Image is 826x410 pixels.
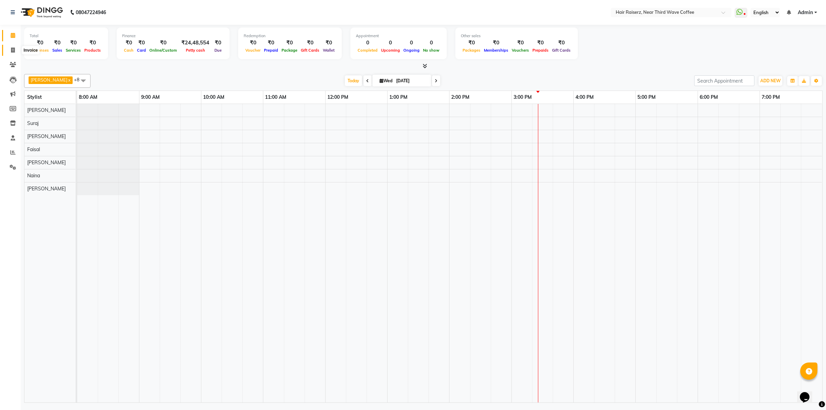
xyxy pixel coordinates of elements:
[760,92,782,102] a: 7:00 PM
[51,39,64,47] div: ₹0
[262,48,280,53] span: Prepaid
[64,48,83,53] span: Services
[76,3,106,22] b: 08047224946
[280,48,299,53] span: Package
[18,3,65,22] img: logo
[378,78,394,83] span: Wed
[263,92,288,102] a: 11:00 AM
[461,33,572,39] div: Other sales
[122,39,135,47] div: ₹0
[550,39,572,47] div: ₹0
[30,39,51,47] div: ₹0
[122,48,135,53] span: Cash
[531,48,550,53] span: Prepaids
[698,92,720,102] a: 6:00 PM
[421,48,441,53] span: No show
[244,39,262,47] div: ₹0
[326,92,350,102] a: 12:00 PM
[139,92,161,102] a: 9:00 AM
[461,48,482,53] span: Packages
[122,33,224,39] div: Finance
[512,92,533,102] a: 3:00 PM
[510,39,531,47] div: ₹0
[299,39,321,47] div: ₹0
[148,48,179,53] span: Online/Custom
[212,39,224,47] div: ₹0
[760,78,781,83] span: ADD NEW
[27,94,42,100] span: Stylist
[244,33,336,39] div: Redemption
[201,92,226,102] a: 10:00 AM
[388,92,409,102] a: 1:00 PM
[379,48,402,53] span: Upcoming
[345,75,362,86] span: Today
[394,76,428,86] input: 2025-09-03
[449,92,471,102] a: 2:00 PM
[83,39,103,47] div: ₹0
[321,39,336,47] div: ₹0
[244,48,262,53] span: Voucher
[321,48,336,53] span: Wallet
[356,48,379,53] span: Completed
[356,39,379,47] div: 0
[798,9,813,16] span: Admin
[402,48,421,53] span: Ongoing
[51,48,64,53] span: Sales
[262,39,280,47] div: ₹0
[83,48,103,53] span: Products
[482,39,510,47] div: ₹0
[27,120,39,126] span: Suraj
[574,92,595,102] a: 4:00 PM
[64,39,83,47] div: ₹0
[356,33,441,39] div: Appointment
[421,39,441,47] div: 0
[30,33,103,39] div: Total
[31,77,67,83] span: [PERSON_NAME]
[759,76,782,86] button: ADD NEW
[27,133,66,139] span: [PERSON_NAME]
[27,107,66,113] span: [PERSON_NAME]
[77,92,99,102] a: 8:00 AM
[27,159,66,166] span: [PERSON_NAME]
[636,92,657,102] a: 5:00 PM
[482,48,510,53] span: Memberships
[510,48,531,53] span: Vouchers
[27,186,66,192] span: [PERSON_NAME]
[461,39,482,47] div: ₹0
[402,39,421,47] div: 0
[797,382,819,403] iframe: chat widget
[74,77,85,82] span: +8
[379,39,402,47] div: 0
[531,39,550,47] div: ₹0
[135,39,148,47] div: ₹0
[22,46,39,54] div: Invoice
[27,172,40,179] span: Naina
[280,39,299,47] div: ₹0
[148,39,179,47] div: ₹0
[550,48,572,53] span: Gift Cards
[184,48,207,53] span: Petty cash
[179,39,212,47] div: ₹24,48,554
[213,48,223,53] span: Due
[135,48,148,53] span: Card
[27,146,40,153] span: Faisal
[694,75,754,86] input: Search Appointment
[299,48,321,53] span: Gift Cards
[67,77,71,83] a: x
